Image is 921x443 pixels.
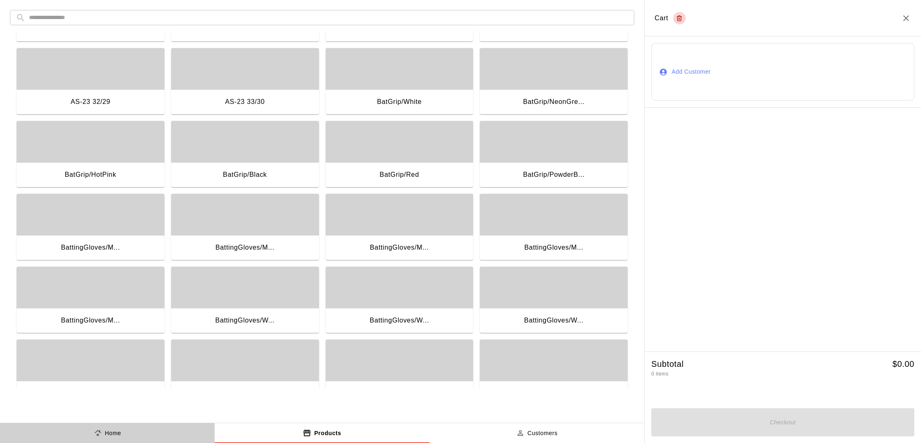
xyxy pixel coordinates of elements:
div: BattingGloves/M... [370,242,429,253]
div: BattingGloves/W... [370,315,429,326]
div: Cart [655,12,686,24]
button: BatGrip/Black [171,121,319,189]
div: AS-23 32/29 [70,96,110,107]
div: BatGrip/Black [223,169,267,180]
div: BattingGloves/H... [216,388,274,399]
div: BattingGloves/H... [525,388,583,399]
button: BatGrip/HotPink [17,121,164,189]
div: BatGrip/NeonGre... [523,96,584,107]
button: BattingGloves/M... [171,194,319,262]
button: BatGrip/PowderB... [480,121,628,189]
p: Products [314,429,341,438]
button: AS-23 33/30 [171,48,319,116]
div: BattingGloves/H... [370,388,428,399]
button: BattingGloves/H... [480,339,628,407]
button: BattingGloves/M... [17,194,164,262]
button: BattingGloves/W... [326,267,474,335]
p: Home [105,429,121,438]
button: BattingGloves/W... [480,267,628,335]
div: BattingGloves/M... [61,315,120,326]
button: BattingGloves/M... [17,267,164,335]
button: BattingGloves/W... [171,267,319,335]
button: BattingGloves/H... [171,339,319,407]
button: Close [901,13,911,23]
button: AS-23 32/29 [17,48,164,116]
button: Add Customer [651,43,914,101]
button: BattingGloves/M... [480,194,628,262]
h5: $ 0.00 [892,359,914,370]
p: Customers [527,429,558,438]
div: BattingGloves/M... [525,242,583,253]
button: BatGrip/NeonGre... [480,48,628,116]
div: BattingGloves/W... [215,315,275,326]
button: BatGrip/White [326,48,474,116]
div: AS-23 33/30 [225,96,265,107]
div: BatGrip/HotPink [65,169,116,180]
button: BattingGloves/W... [17,339,164,407]
button: Empty cart [673,12,686,24]
span: 0 items [651,371,668,377]
div: BattingGloves/W... [61,388,120,399]
div: BattingGloves/M... [215,242,274,253]
button: BattingGloves/M... [326,194,474,262]
div: BattingGloves/W... [524,315,583,326]
button: BattingGloves/H... [326,339,474,407]
button: BatGrip/Red [326,121,474,189]
div: BattingGloves/M... [61,242,120,253]
h5: Subtotal [651,359,684,370]
div: BatGrip/Red [380,169,419,180]
div: BatGrip/White [377,96,422,107]
div: BatGrip/PowderB... [523,169,584,180]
